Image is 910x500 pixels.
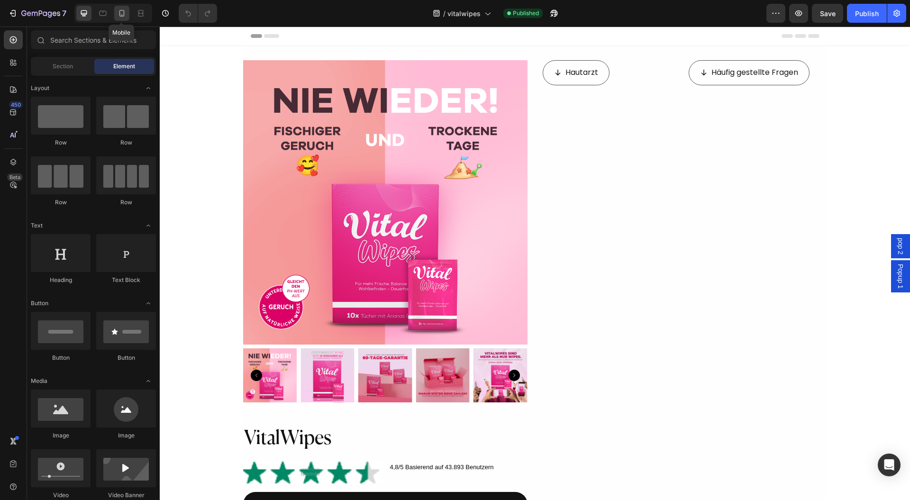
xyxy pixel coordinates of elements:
button: Carousel Back Arrow [91,343,102,355]
div: 450 [9,101,23,109]
button: 7 [4,4,71,23]
span: vitalwipes [447,9,481,18]
span: Layout [31,84,49,92]
div: Open Intercom Messenger [878,454,901,476]
span: Save [820,9,836,18]
div: Video [31,491,91,500]
button: Carousel Next Arrow [349,343,360,355]
div: Publish [855,9,879,18]
div: Button [31,354,91,362]
span: pop 2 [736,211,746,228]
button: Publish [847,4,887,23]
button: Save [812,4,843,23]
a: Häufig gestellte Fragen [529,34,650,59]
p: Häufig gestellte Fragen [552,39,638,53]
span: Toggle open [141,81,156,96]
div: Video Banner [96,491,156,500]
span: / [443,9,446,18]
span: Published [513,9,539,18]
iframe: Design area [160,27,910,500]
a: Hautarzt [383,34,450,59]
span: Toggle open [141,218,156,233]
div: Beta [7,173,23,181]
div: Text Block [96,276,156,284]
h2: VitalWipes [83,399,368,426]
button: SOMMERVERKAUF 70 % RABATT [83,465,368,491]
input: Search Sections & Elements [31,30,156,49]
div: Heading [31,276,91,284]
div: Row [31,138,91,147]
img: Alt image [83,433,222,458]
div: SOMMERVERKAUF 70 % RABATT [163,471,288,485]
div: Row [31,198,91,207]
span: Popup 1 [736,237,746,262]
span: Toggle open [141,296,156,311]
span: Section [53,62,73,71]
p: Hautarzt [406,39,438,53]
div: Image [31,431,91,440]
span: Element [113,62,135,71]
span: Toggle open [141,373,156,389]
p: 7 [62,8,66,19]
span: Text [31,221,43,230]
div: Image [96,431,156,440]
span: Media [31,377,47,385]
div: Undo/Redo [179,4,217,23]
a: VitalWipes [83,34,368,318]
div: Row [96,198,156,207]
div: Row [96,138,156,147]
span: 4,8/5 Basierend auf 43.893 Benutzern [230,437,334,444]
div: Button [96,354,156,362]
span: Button [31,299,48,308]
